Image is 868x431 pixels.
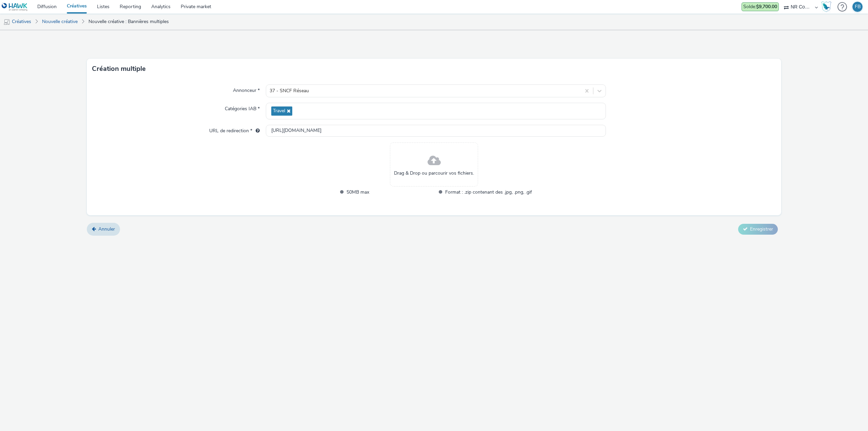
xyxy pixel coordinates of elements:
label: Annonceur * [230,84,262,94]
a: Annuler [87,223,120,236]
input: url... [266,125,606,137]
img: mobile [3,19,10,25]
img: Hawk Academy [821,1,831,12]
strong: $9,700.00 [756,3,777,10]
div: L'URL de redirection sera utilisée comme URL de validation avec certains SSP et ce sera l'URL de ... [252,128,260,134]
span: Drag & Drop ou parcourir vos fichiers. [394,170,474,177]
a: Hawk Academy [821,1,834,12]
a: Nouvelle créative : Bannières multiples [85,14,172,30]
span: Enregistrer [750,226,773,232]
span: 50MB max [347,188,433,196]
span: Solde : [743,3,777,10]
img: undefined Logo [2,3,28,11]
span: Annuler [98,226,115,232]
h3: Création multiple [92,64,146,74]
span: Travel [273,108,285,114]
label: Catégories IAB * [222,103,262,112]
div: FB [855,2,861,12]
button: Enregistrer [738,224,778,235]
div: Les dépenses d'aujourd'hui ne sont pas encore prises en compte dans le solde [742,2,779,11]
label: URL de redirection * [206,125,262,134]
span: Format : .zip contenant des .jpg, .png, .gif [445,188,532,196]
a: Nouvelle créative [39,14,81,30]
